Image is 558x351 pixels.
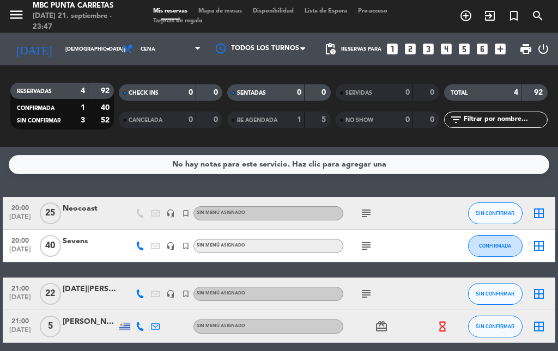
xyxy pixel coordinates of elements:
[33,11,131,32] div: [DATE] 21. septiembre - 23:47
[214,89,220,96] strong: 0
[532,207,545,220] i: border_all
[101,87,112,95] strong: 92
[360,207,373,220] i: subject
[483,9,496,22] i: exit_to_app
[63,202,117,215] div: Neocoast
[322,89,328,96] strong: 0
[247,8,299,14] span: Disponibilidad
[181,209,190,218] i: turned_in_not
[8,7,25,27] button: menu
[297,89,301,96] strong: 0
[532,287,545,300] i: border_all
[197,243,245,248] span: Sin menú asignado
[7,327,34,339] span: [DATE]
[405,116,410,124] strong: 0
[166,290,175,298] i: headset_mic
[421,42,435,56] i: looks_3
[476,323,514,329] span: SIN CONFIRMAR
[430,116,436,124] strong: 0
[436,321,448,332] i: hourglass_empty
[385,42,399,56] i: looks_one
[101,42,114,56] i: arrow_drop_down
[475,42,489,56] i: looks_6
[141,46,155,52] span: Cena
[237,90,266,96] span: SENTADAS
[63,316,117,328] div: [PERSON_NAME]
[181,290,190,298] i: turned_in_not
[8,7,25,23] i: menu
[457,42,471,56] i: looks_5
[345,118,373,123] span: NO SHOW
[324,42,337,56] span: pending_actions
[40,235,61,257] span: 40
[468,316,523,337] button: SIN CONFIRMAR
[514,89,518,96] strong: 4
[40,283,61,305] span: 22
[237,118,277,123] span: RE AGENDADA
[322,116,328,124] strong: 5
[189,116,193,124] strong: 0
[405,89,410,96] strong: 0
[101,104,112,112] strong: 40
[7,213,34,226] span: [DATE]
[375,320,388,333] i: card_giftcard
[403,42,417,56] i: looks_two
[129,90,159,96] span: CHECK INS
[468,235,523,257] button: CONFIRMADA
[81,87,85,95] strong: 4
[479,243,511,249] span: CONFIRMADA
[166,209,175,218] i: headset_mic
[17,118,60,124] span: SIN CONFIRMAR
[7,201,34,213] span: 20:00
[450,113,463,126] i: filter_list
[63,283,117,295] div: [DATE][PERSON_NAME]
[81,116,85,124] strong: 3
[40,202,61,224] span: 25
[33,1,131,11] div: MBC Punta Carretas
[463,114,547,126] input: Filtrar por nombre...
[476,210,514,216] span: SIN CONFIRMAR
[493,42,507,56] i: add_box
[537,33,550,65] div: LOG OUT
[129,118,162,123] span: CANCELADA
[214,116,220,124] strong: 0
[459,9,472,22] i: add_circle_outline
[532,320,545,333] i: border_all
[476,291,514,297] span: SIN CONFIRMAR
[7,246,34,258] span: [DATE]
[468,202,523,224] button: SIN CONFIRMAR
[197,291,245,295] span: Sin menú asignado
[360,239,373,253] i: subject
[353,8,393,14] span: Pre-acceso
[537,42,550,56] i: power_settings_new
[101,116,112,124] strong: 52
[468,283,523,305] button: SIN CONFIRMAR
[197,211,245,215] span: Sin menú asignado
[534,89,545,96] strong: 92
[7,294,34,306] span: [DATE]
[40,316,61,337] span: 5
[360,287,373,300] i: subject
[7,233,34,246] span: 20:00
[7,314,34,327] span: 21:00
[189,89,193,96] strong: 0
[532,239,545,253] i: border_all
[197,324,245,328] span: Sin menú asignado
[8,38,60,60] i: [DATE]
[63,235,117,248] div: Sevens
[166,242,175,250] i: headset_mic
[193,8,247,14] span: Mapa de mesas
[430,89,436,96] strong: 0
[519,42,532,56] span: print
[439,42,453,56] i: looks_4
[451,90,468,96] span: TOTAL
[507,9,520,22] i: turned_in_not
[531,9,544,22] i: search
[172,158,386,171] div: No hay notas para este servicio. Haz clic para agregar una
[81,104,85,112] strong: 1
[148,18,208,24] span: Tarjetas de regalo
[345,90,372,96] span: SERVIDAS
[341,46,381,52] span: Reservas para
[297,116,301,124] strong: 1
[148,8,193,14] span: Mis reservas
